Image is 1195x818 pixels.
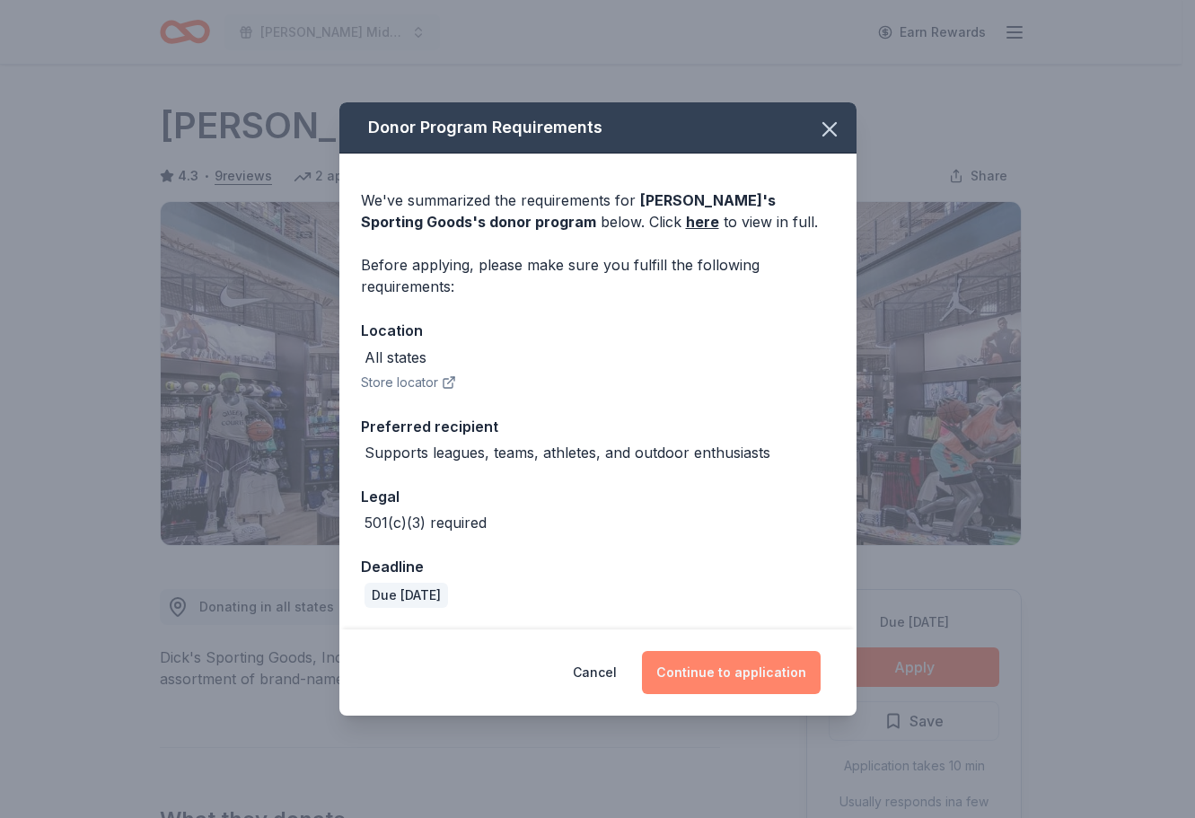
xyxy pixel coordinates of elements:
[361,372,456,393] button: Store locator
[573,651,617,694] button: Cancel
[642,651,821,694] button: Continue to application
[361,254,835,297] div: Before applying, please make sure you fulfill the following requirements:
[361,319,835,342] div: Location
[361,189,835,233] div: We've summarized the requirements for below. Click to view in full.
[361,555,835,578] div: Deadline
[686,211,719,233] a: here
[361,485,835,508] div: Legal
[365,347,426,368] div: All states
[365,583,448,608] div: Due [DATE]
[361,415,835,438] div: Preferred recipient
[365,442,770,463] div: Supports leagues, teams, athletes, and outdoor enthusiasts
[365,512,487,533] div: 501(c)(3) required
[339,102,857,154] div: Donor Program Requirements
